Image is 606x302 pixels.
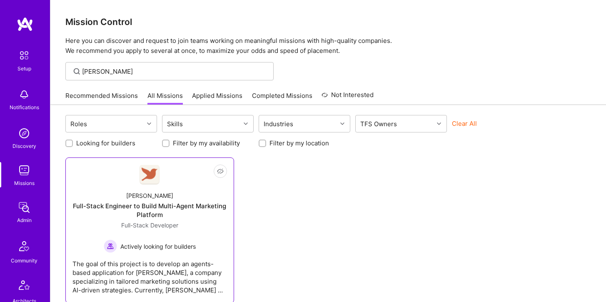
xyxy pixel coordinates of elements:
[12,142,36,150] div: Discovery
[72,253,227,295] div: The goal of this project is to develop an agents-based application for [PERSON_NAME], a company s...
[17,216,32,225] div: Admin
[16,86,32,103] img: bell
[147,122,151,126] i: icon Chevron
[17,17,33,32] img: logo
[244,122,248,126] i: icon Chevron
[14,277,34,297] img: Architects
[147,91,183,105] a: All Missions
[82,67,267,76] input: Find Mission...
[452,119,477,128] button: Clear All
[340,122,344,126] i: icon Chevron
[15,47,33,64] img: setup
[72,165,227,296] a: Company Logo[PERSON_NAME]Full-Stack Engineer to Build Multi-Agent Marketing PlatformFull-Stack De...
[65,36,591,56] p: Here you can discover and request to join teams working on meaningful missions with high-quality ...
[173,139,240,147] label: Filter by my availability
[68,118,89,130] div: Roles
[14,236,34,256] img: Community
[120,242,196,251] span: Actively looking for builders
[126,191,173,200] div: [PERSON_NAME]
[72,67,82,76] i: icon SearchGrey
[140,165,160,185] img: Company Logo
[16,162,32,179] img: teamwork
[16,125,32,142] img: discovery
[72,202,227,219] div: Full-Stack Engineer to Build Multi-Agent Marketing Platform
[437,122,441,126] i: icon Chevron
[65,91,138,105] a: Recommended Missions
[358,118,399,130] div: TFS Owners
[10,103,39,112] div: Notifications
[14,179,35,187] div: Missions
[11,256,37,265] div: Community
[252,91,312,105] a: Completed Missions
[269,139,329,147] label: Filter by my location
[17,64,31,73] div: Setup
[192,91,242,105] a: Applied Missions
[262,118,295,130] div: Industries
[16,199,32,216] img: admin teamwork
[322,90,374,105] a: Not Interested
[121,222,178,229] span: Full-Stack Developer
[165,118,185,130] div: Skills
[76,139,135,147] label: Looking for builders
[217,168,224,175] i: icon EyeClosed
[65,17,591,27] h3: Mission Control
[104,240,117,253] img: Actively looking for builders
